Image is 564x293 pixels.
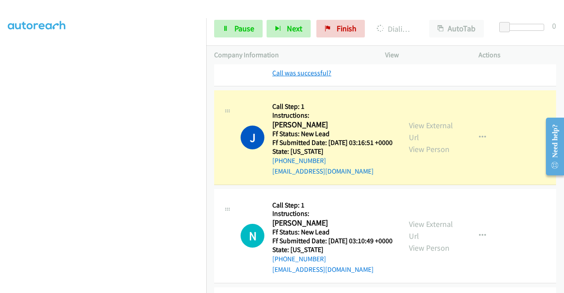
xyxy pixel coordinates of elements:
a: [EMAIL_ADDRESS][DOMAIN_NAME] [272,265,374,274]
div: 0 [552,20,556,32]
h5: Instructions: [272,111,393,120]
h5: State: [US_STATE] [272,147,393,156]
p: Actions [479,50,556,60]
h2: [PERSON_NAME] [272,218,390,228]
div: The call is yet to be attempted [241,224,264,248]
a: View Person [409,144,449,154]
h5: Call Step: 1 [272,201,393,210]
a: Call was successful? [272,69,331,77]
p: Dialing [PERSON_NAME] [377,23,413,35]
h5: Ff Status: New Lead [272,130,393,138]
h2: [PERSON_NAME] [272,120,390,130]
a: View External Url [409,219,453,241]
h5: Call Step: 1 [272,102,393,111]
span: Finish [337,23,356,33]
span: Pause [234,23,254,33]
h5: Instructions: [272,209,393,218]
h1: J [241,126,264,149]
h5: State: [US_STATE] [272,245,393,254]
p: View [385,50,463,60]
div: Delay between calls (in seconds) [504,24,544,31]
button: Next [267,20,311,37]
h5: Ff Status: New Lead [272,228,393,237]
h5: Ff Submitted Date: [DATE] 03:10:49 +0000 [272,237,393,245]
iframe: Resource Center [539,111,564,182]
a: View Person [409,243,449,253]
span: Next [287,23,302,33]
h1: N [241,224,264,248]
a: Finish [316,20,365,37]
a: [PHONE_NUMBER] [272,255,326,263]
p: Company Information [214,50,369,60]
a: [EMAIL_ADDRESS][DOMAIN_NAME] [272,167,374,175]
h5: Ff Submitted Date: [DATE] 03:16:51 +0000 [272,138,393,147]
a: Pause [214,20,263,37]
button: AutoTab [429,20,484,37]
a: View External Url [409,120,453,142]
a: [PHONE_NUMBER] [272,156,326,165]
